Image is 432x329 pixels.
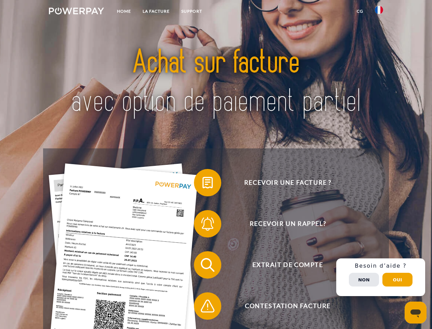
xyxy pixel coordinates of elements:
img: fr [375,6,383,14]
span: Extrait de compte [204,251,371,279]
img: logo-powerpay-white.svg [49,8,104,14]
img: title-powerpay_fr.svg [65,33,367,131]
span: Recevoir un rappel? [204,210,371,237]
a: CG [351,5,369,17]
iframe: Bouton de lancement de la fenêtre de messagerie [405,302,427,324]
div: Schnellhilfe [336,258,425,296]
img: qb_warning.svg [199,297,216,315]
button: Recevoir une facture ? [194,169,372,196]
button: Oui [382,273,413,287]
img: qb_bell.svg [199,215,216,232]
h3: Besoin d’aide ? [340,263,421,269]
button: Recevoir un rappel? [194,210,372,237]
button: Contestation Facture [194,292,372,320]
span: Recevoir une facture ? [204,169,371,196]
a: Home [111,5,137,17]
button: Extrait de compte [194,251,372,279]
img: qb_search.svg [199,256,216,273]
button: Non [349,273,379,287]
a: Support [175,5,208,17]
img: qb_bill.svg [199,174,216,191]
span: Contestation Facture [204,292,371,320]
a: LA FACTURE [137,5,175,17]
